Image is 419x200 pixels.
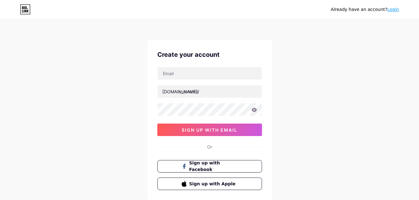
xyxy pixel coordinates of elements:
span: sign up with email [182,127,237,133]
div: Already have an account? [331,6,399,13]
button: sign up with email [157,124,262,136]
button: Sign up with Facebook [157,160,262,173]
div: Or [207,144,212,150]
div: [DOMAIN_NAME]/ [162,88,199,95]
span: Sign up with Facebook [189,160,237,173]
span: Sign up with Apple [189,181,237,187]
input: username [158,85,262,98]
a: Login [387,7,399,12]
input: Email [158,67,262,80]
button: Sign up with Apple [157,178,262,190]
div: Create your account [157,50,262,59]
